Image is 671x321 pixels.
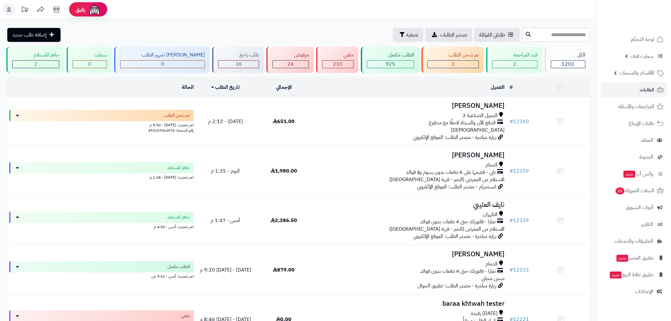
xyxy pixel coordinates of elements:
[623,169,653,178] span: وآتس آب
[273,266,295,274] span: 879.00
[601,250,667,265] a: تطبيق المتجرجديد
[616,255,628,262] span: جديد
[420,47,485,73] a: تم شحن الطلب 3
[601,200,667,215] a: أدوات التسويق
[601,183,667,198] a: السلات المتروكة26
[609,270,653,279] span: تطبيق نقاط البيع
[623,171,635,178] span: جديد
[629,119,654,128] span: طلبات الإرجاع
[121,61,205,68] div: 0
[236,60,242,68] span: 36
[211,217,240,224] span: أمس - 1:47 م
[265,47,315,73] a: مرفوض 24
[510,118,513,125] span: #
[208,118,243,125] span: [DATE] - 2:12 م
[9,121,194,128] div: اخر تحديث: [DATE] - 5:52 م
[218,61,259,68] div: 36
[333,60,342,68] span: 210
[474,28,520,42] a: طلباتي المُوكلة
[479,31,505,39] span: طلباتي المُوكلة
[367,51,414,59] div: الطلب مكتمل
[451,126,505,134] span: [DEMOGRAPHIC_DATA]
[287,60,294,68] span: 24
[491,83,505,91] a: العميل
[120,51,205,59] div: [PERSON_NAME] تجهيز الطلب
[601,32,667,47] a: لوحة التحكم
[420,268,496,275] span: تمارا - فاتورتك حتى 4 دفعات بدون فوائد
[272,51,309,59] div: مرفوض
[601,133,667,148] a: العملاء
[9,272,194,279] div: اخر تحديث: أمس - 9:31 ص
[429,119,496,127] span: الدفع الآن والسداد لاحقًا مع مدفوع
[463,112,498,119] span: الجبيل الصناعية 2
[641,220,653,229] span: التقارير
[492,51,537,59] div: قيد المراجعه
[413,134,496,141] span: زيارة مباشرة - مصدر الطلب: الموقع الإلكتروني
[316,251,505,258] h3: [PERSON_NAME]
[492,61,537,68] div: 2
[628,5,665,18] img: logo-2.png
[471,310,498,317] span: [DATE] رفيدة
[427,51,479,59] div: تم شحن الطلب
[510,217,529,224] a: #12239
[440,31,467,39] span: تصدير الطلبات
[406,169,496,176] span: تابي - قسّمها على 4 دفعات بدون رسوم ولا فوائد
[113,47,211,73] a: [PERSON_NAME] تجهيز الطلب 0
[167,214,190,220] span: جاهز للاستلام
[601,149,667,165] a: المدونة
[389,225,505,233] span: الاستلام من المعرض (الخبر - قرية [GEOGRAPHIC_DATA])
[393,28,423,42] button: تصفية
[316,102,505,109] h3: [PERSON_NAME]
[211,167,240,175] span: اليوم - 1:25 م
[635,287,653,296] span: الإعدادات
[630,52,653,61] span: سمارت لايف
[322,61,353,68] div: 210
[164,112,190,119] span: تم شحن الطلب
[316,201,505,208] h3: نايف العتيبي
[73,61,107,68] div: 0
[615,186,654,195] span: السلات المتروكة
[510,217,513,224] span: #
[270,217,297,224] span: 2,386.50
[273,118,295,125] span: 651.00
[485,260,498,268] span: الدمام
[200,266,251,274] span: [DATE] - [DATE] 9:20 م
[551,51,585,59] div: الكل
[601,166,667,181] a: وآتس آبجديد
[641,136,653,145] span: العملاء
[615,187,625,194] span: 26
[9,223,194,230] div: اخر تحديث: أمس - 4:02 م
[615,237,653,246] span: التطبيقات والخدمات
[418,282,496,290] span: زيارة مباشرة - مصدر الطلب: تطبيق الجوال
[413,233,496,240] span: زيارة مباشرة - مصدر الطلب: الموقع الإلكتروني
[639,153,653,161] span: المدونة
[601,116,667,131] a: طلبات الإرجاع
[322,51,354,59] div: ملغي
[601,217,667,232] a: التقارير
[276,83,292,91] a: الإجمالي
[34,60,37,68] span: 2
[562,60,574,68] span: 1202
[601,233,667,249] a: التطبيقات والخدمات
[485,161,498,169] span: الدمام
[544,47,591,73] a: الكل1202
[73,51,107,59] div: سمارت
[513,60,516,68] span: 2
[88,3,101,16] img: ai-face.png
[148,128,194,133] span: رقم الشحنة: 293107063570
[601,267,667,282] a: تطبيق نقاط البيعجديد
[167,165,190,171] span: جاهز للاستلام
[510,83,513,91] a: #
[428,61,479,68] div: 3
[12,51,59,59] div: جاهز للاستلام
[483,211,498,218] span: الظهران
[389,176,505,183] span: الاستلام من المعرض (الخبر - قرية [GEOGRAPHIC_DATA])
[510,266,529,274] a: #12233
[616,253,653,262] span: تطبيق المتجر
[316,300,505,307] h3: baraa khtwah tester
[5,47,65,73] a: جاهز للاستلام 2
[417,183,496,191] span: انستجرام - مصدر الطلب: الموقع الإلكتروني
[17,3,33,17] a: تحديثات المنصة
[406,31,418,39] span: تصفية
[626,203,653,212] span: أدوات التسويق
